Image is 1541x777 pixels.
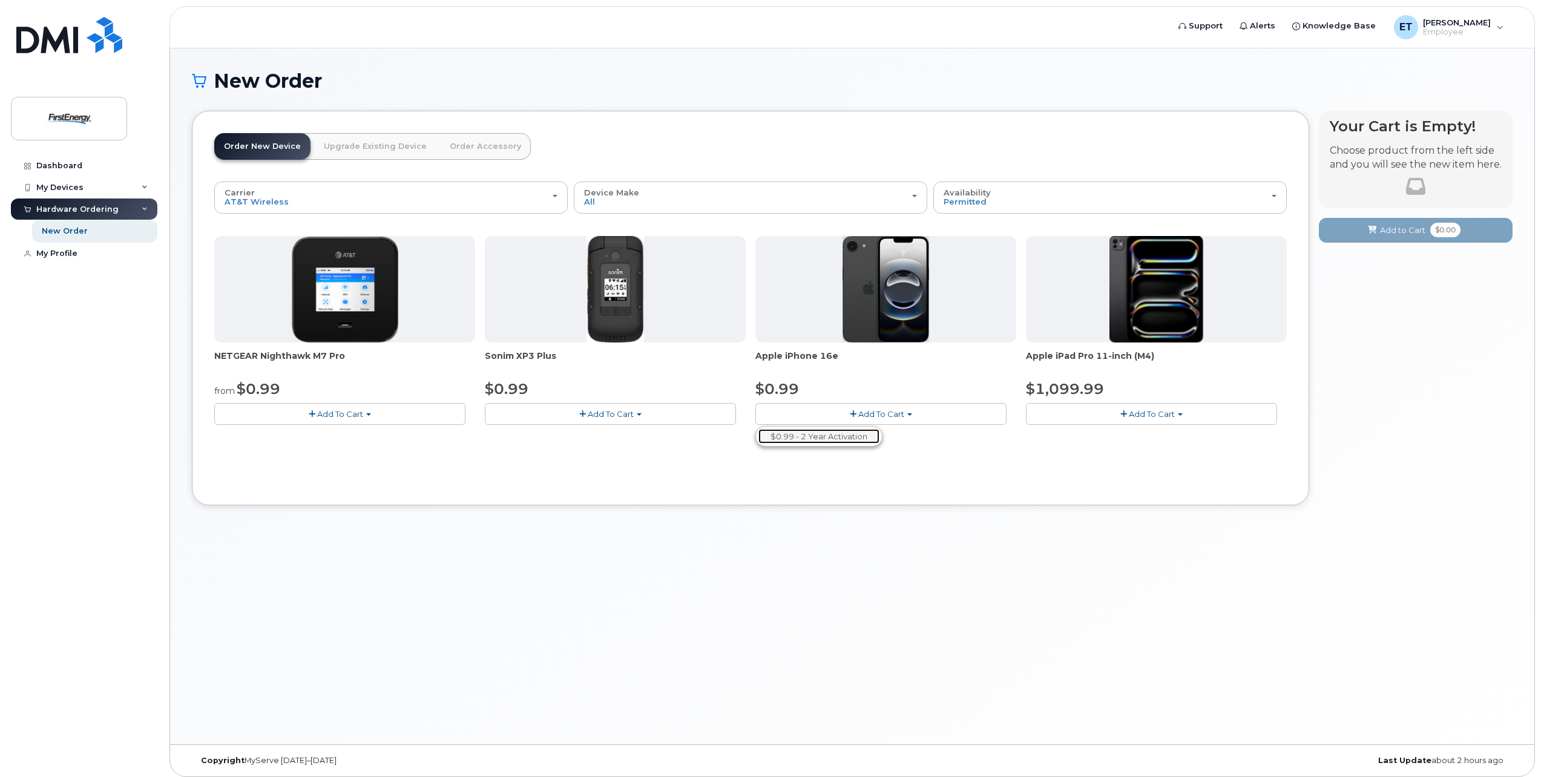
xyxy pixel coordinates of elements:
div: Apple iPad Pro 11-inch (M4) [1026,350,1287,374]
button: Availability Permitted [933,182,1287,213]
div: Sonim XP3 Plus [485,350,746,374]
span: $0.99 [755,380,799,398]
span: AT&T Wireless [225,197,289,206]
button: Add To Cart [485,403,736,424]
button: Device Make All [574,182,927,213]
a: Order New Device [214,133,310,160]
span: $0.00 [1430,223,1460,237]
span: All [584,197,595,206]
button: Add To Cart [214,403,465,424]
span: Add To Cart [317,409,363,419]
strong: Copyright [201,756,245,765]
button: Add to Cart $0.00 [1319,218,1513,243]
img: iphone16e.png [843,236,930,343]
button: Carrier AT&T Wireless [214,182,568,213]
button: Add To Cart [755,403,1007,424]
strong: Last Update [1378,756,1431,765]
div: about 2 hours ago [1073,756,1513,766]
p: Choose product from the left side and you will see the new item here. [1330,144,1502,172]
a: Order Accessory [440,133,531,160]
span: Carrier [225,188,255,197]
span: Availability [944,188,991,197]
span: $0.99 [237,380,280,398]
span: Add To Cart [1129,409,1175,419]
img: Nighthawk.png [292,236,398,343]
a: Upgrade Existing Device [314,133,436,160]
div: NETGEAR Nighthawk M7 Pro [214,350,475,374]
span: $1,099.99 [1026,380,1104,398]
span: Device Make [584,188,639,197]
span: $0.99 [485,380,528,398]
img: xp3plus.jpg [586,236,644,343]
button: Add To Cart [1026,403,1277,424]
h4: Your Cart is Empty! [1330,118,1502,134]
span: Add to Cart [1380,225,1425,236]
small: from [214,385,235,396]
span: Add To Cart [858,409,904,419]
iframe: Messenger Launcher [1488,724,1532,768]
div: Apple iPhone 16e [755,350,1016,374]
h1: New Order [192,70,1513,91]
img: ipad_pro_11_m4.png [1109,236,1203,343]
span: Add To Cart [588,409,634,419]
div: MyServe [DATE]–[DATE] [192,756,632,766]
a: $0.99 - 2 Year Activation [758,429,879,444]
span: Permitted [944,197,987,206]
